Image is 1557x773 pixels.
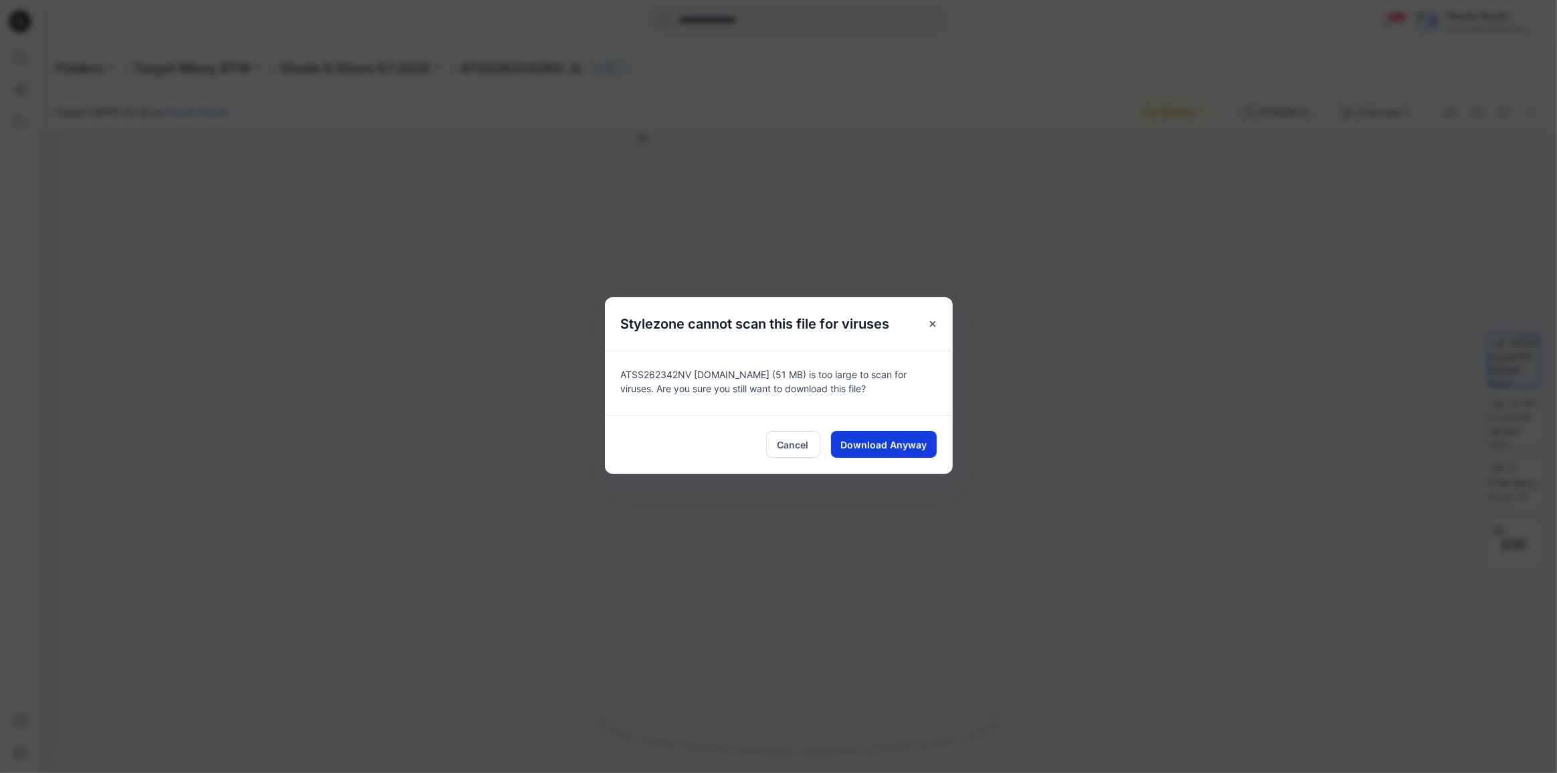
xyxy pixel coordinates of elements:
[831,431,937,458] button: Download Anyway
[921,312,945,336] button: Close
[766,431,820,458] button: Cancel
[605,351,953,415] div: ATSS262342NV [DOMAIN_NAME] (51 MB) is too large to scan for viruses. Are you sure you still want ...
[840,438,927,452] span: Download Anyway
[777,438,809,452] span: Cancel
[605,297,906,351] h5: Stylezone cannot scan this file for viruses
